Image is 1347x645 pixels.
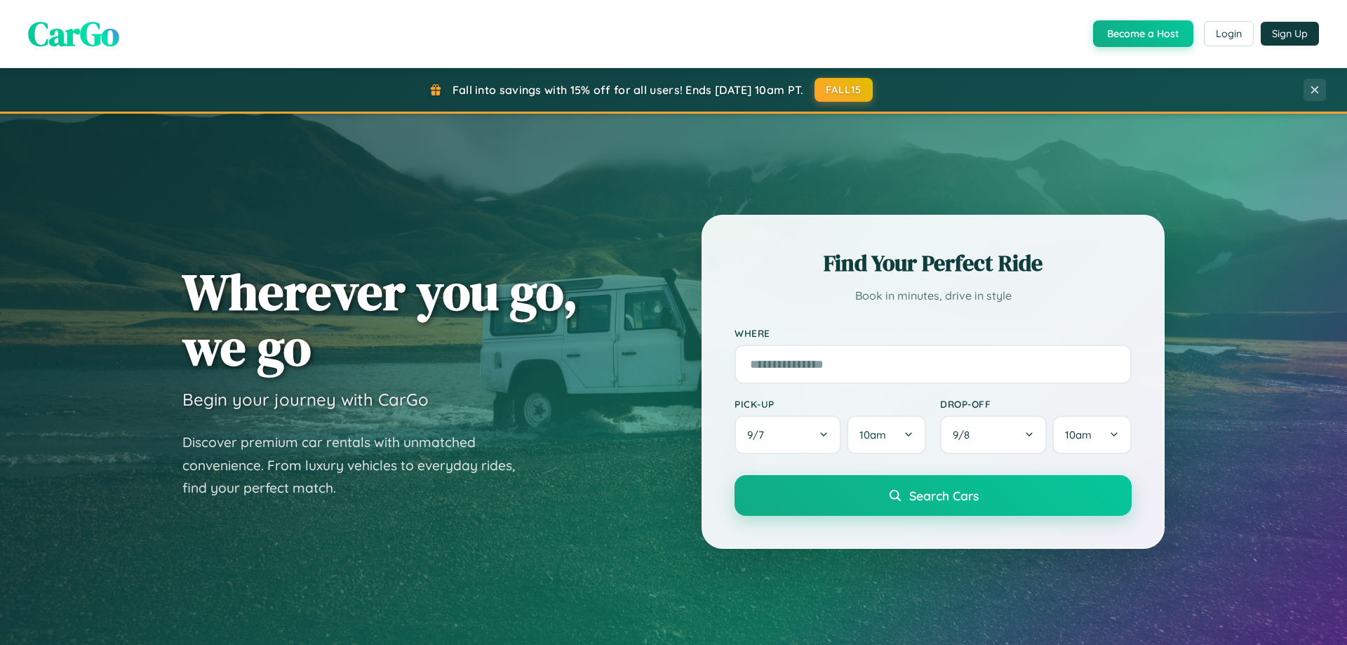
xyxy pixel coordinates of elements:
[1261,22,1319,46] button: Sign Up
[1093,20,1193,47] button: Become a Host
[735,475,1132,516] button: Search Cars
[815,78,873,102] button: FALL15
[735,398,926,410] label: Pick-up
[940,415,1047,454] button: 9/8
[182,431,533,500] p: Discover premium car rentals with unmatched convenience. From luxury vehicles to everyday rides, ...
[847,415,926,454] button: 10am
[453,83,804,97] span: Fall into savings with 15% off for all users! Ends [DATE] 10am PT.
[909,488,979,503] span: Search Cars
[735,286,1132,306] p: Book in minutes, drive in style
[735,248,1132,279] h2: Find Your Perfect Ride
[859,428,886,441] span: 10am
[182,389,429,410] h3: Begin your journey with CarGo
[1052,415,1132,454] button: 10am
[747,428,771,441] span: 9 / 7
[735,327,1132,339] label: Where
[28,11,119,57] span: CarGo
[182,264,578,375] h1: Wherever you go, we go
[940,398,1132,410] label: Drop-off
[1065,428,1092,441] span: 10am
[953,428,977,441] span: 9 / 8
[1204,21,1254,46] button: Login
[735,415,841,454] button: 9/7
